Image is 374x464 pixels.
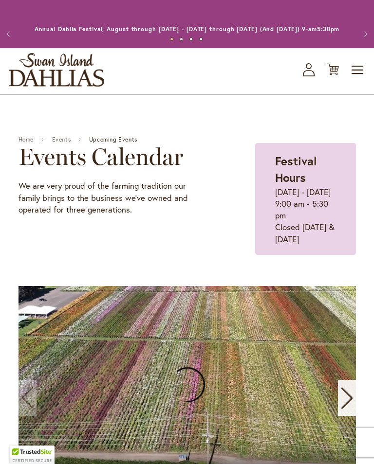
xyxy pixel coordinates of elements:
div: TrustedSite Certified [10,446,55,464]
a: store logo [9,53,104,87]
h2: Events Calendar [19,143,207,170]
span: Upcoming Events [89,136,137,143]
a: Home [19,136,34,143]
button: 1 of 4 [170,37,173,41]
strong: Festival Hours [275,153,317,185]
p: [DATE] - [DATE] 9:00 am - 5:30 pm Closed [DATE] & [DATE] [275,186,336,245]
button: 4 of 4 [199,37,203,41]
button: 2 of 4 [180,37,183,41]
button: 3 of 4 [189,37,193,41]
a: Annual Dahlia Festival, August through [DATE] - [DATE] through [DATE] (And [DATE]) 9-am5:30pm [35,25,340,33]
button: Next [355,24,374,44]
p: We are very proud of the farming tradition our family brings to the business we've owned and oper... [19,180,207,215]
a: Events [52,136,71,143]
